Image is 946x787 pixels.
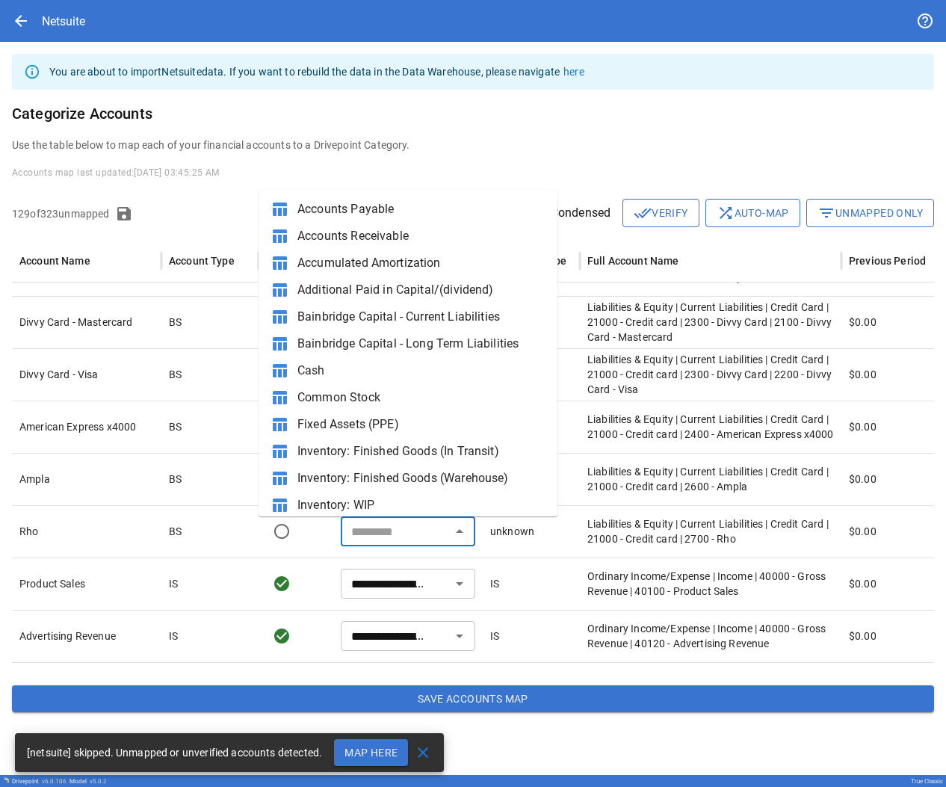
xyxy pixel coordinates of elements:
[270,496,288,514] span: table_chart
[12,138,934,152] p: Use the table below to map each of your financial accounts to a Drivepoint Category.
[849,524,877,539] p: $0.00
[19,419,154,434] p: American Express x4000
[270,362,288,380] span: table_chart
[169,315,182,330] p: BS
[19,255,90,267] div: Account Name
[270,335,288,353] span: table_chart
[490,629,499,644] p: IS
[449,626,470,646] button: Open
[27,739,322,766] div: [netsuite] skipped. Unmapped or unverified accounts detected.
[297,335,545,353] span: Bainbridge Capital - Long Term Liabilities
[270,416,288,433] span: table_chart
[587,621,834,651] p: Ordinary Income/Expense | Income | 40000 - Gross Revenue | 40120 - Advertising Revenue
[270,442,288,460] span: table_chart
[449,521,470,542] button: Close
[849,472,877,487] p: $0.00
[849,629,877,644] p: $0.00
[587,255,679,267] div: Full Account Name
[69,778,107,785] div: Model
[49,58,584,85] div: You are about to import Netsuite data. If you want to rebuild the data in the Data Warehouse, ple...
[42,778,67,785] span: v 6.0.106
[490,524,534,539] p: unknown
[12,206,109,221] p: 129 of 323 unmapped
[169,576,178,591] p: IS
[449,573,470,594] button: Open
[19,315,154,330] p: Divvy Card - Mastercard
[587,569,834,599] p: Ordinary Income/Expense | Income | 40000 - Gross Revenue | 40100 - Product Sales
[19,367,154,382] p: Divvy Card - Visa
[169,255,235,267] div: Account Type
[19,576,154,591] p: Product Sales
[297,496,545,514] span: Inventory: WIP
[19,524,154,539] p: Rho
[334,739,408,766] button: Map Here
[551,204,610,222] span: Condensed
[270,254,288,272] span: table_chart
[12,12,30,30] span: arrow_back
[12,685,934,712] button: Save Accounts Map
[849,315,877,330] p: $0.00
[12,778,67,785] div: Drivepoint
[849,255,926,267] div: Previous Period
[270,469,288,487] span: table_chart
[297,281,545,299] span: Additional Paid in Capital/(dividend)
[12,102,934,126] h6: Categorize Accounts
[297,362,545,380] span: Cash
[270,281,288,299] span: table_chart
[42,14,85,28] div: Netsuite
[849,367,877,382] p: $0.00
[849,576,877,591] p: $0.00
[587,464,834,494] p: Liabilities & Equity | Current Liabilities | Credit Card | 21000 - Credit card | 2600 - Ampla
[634,204,652,222] span: done_all
[297,416,545,433] span: Fixed Assets (PPE)
[297,389,545,407] span: Common Stock
[169,472,182,487] p: BS
[297,254,545,272] span: Accumulated Amortization
[169,524,182,539] p: BS
[911,778,943,785] div: True Classic
[490,576,499,591] p: IS
[622,199,699,227] button: Verify
[849,419,877,434] p: $0.00
[414,744,432,762] span: close
[297,227,545,245] span: Accounts Receivable
[587,352,834,397] p: Liabilities & Equity | Current Liabilities | Credit Card | 21000 - Credit card | 2300 - Divvy Car...
[3,777,9,783] img: Drivepoint
[169,629,178,644] p: IS
[587,300,834,345] p: Liabilities & Equity | Current Liabilities | Credit Card | 21000 - Credit card | 2300 - Divvy Car...
[270,200,288,218] span: table_chart
[297,308,545,326] span: Bainbridge Capital - Current Liabilities
[297,469,545,487] span: Inventory: Finished Goods (Warehouse)
[563,66,584,78] a: here
[169,419,182,434] p: BS
[587,516,834,546] p: Liabilities & Equity | Current Liabilities | Credit Card | 21000 - Credit card | 2700 - Rho
[270,389,288,407] span: table_chart
[270,227,288,245] span: table_chart
[806,199,934,227] button: Unmapped Only
[297,442,545,460] span: Inventory: Finished Goods (In Transit)
[297,200,545,218] span: Accounts Payable
[270,308,288,326] span: table_chart
[717,204,735,222] span: shuffle
[12,167,220,178] span: Accounts map last updated: [DATE] 03:45:25 AM
[705,199,800,227] button: Auto-map
[90,778,107,785] span: v 5.0.2
[817,204,835,222] span: filter_list
[587,412,834,442] p: Liabilities & Equity | Current Liabilities | Credit Card | 21000 - Credit card | 2400 - American ...
[19,629,154,644] p: Advertising Revenue
[169,367,182,382] p: BS
[19,472,154,487] p: Ampla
